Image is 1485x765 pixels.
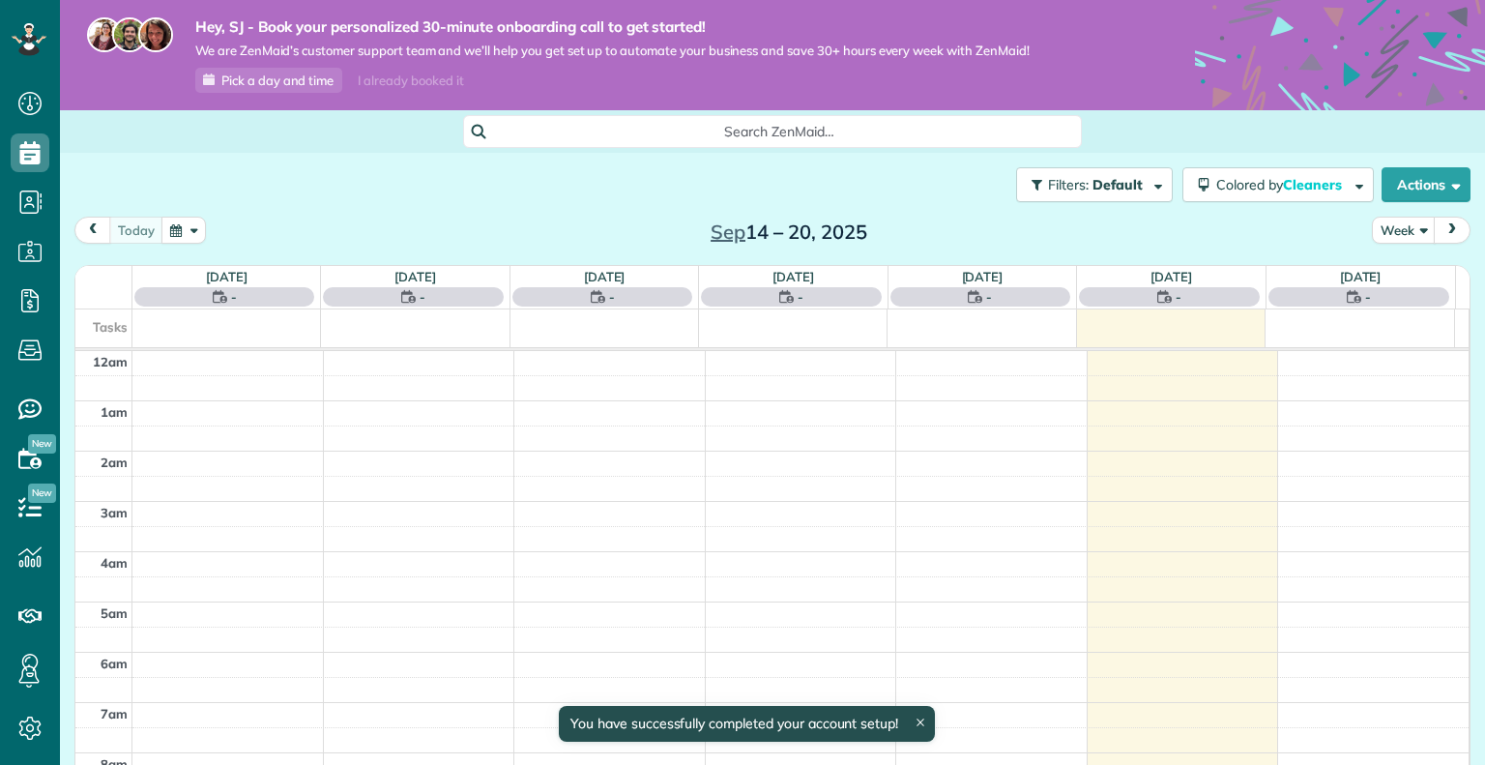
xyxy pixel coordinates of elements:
span: - [986,287,992,307]
a: Filters: Default [1006,167,1173,202]
span: - [231,287,237,307]
strong: Hey, SJ - Book your personalized 30-minute onboarding call to get started! [195,17,1030,37]
button: Week [1372,217,1436,243]
button: Filters: Default [1016,167,1173,202]
div: I already booked it [346,69,475,93]
a: [DATE] [394,269,436,284]
span: 2am [101,455,128,470]
img: jorge-587dff0eeaa6aab1f244e6dc62b8924c3b6ad411094392a53c71c6c4a576187d.jpg [112,17,147,52]
span: Pick a day and time [221,73,334,88]
a: [DATE] [772,269,814,284]
span: Filters: [1048,176,1089,193]
span: - [609,287,615,307]
button: today [109,217,163,243]
div: You have successfully completed your account setup! [559,706,935,742]
span: Cleaners [1283,176,1345,193]
span: Sep [711,220,745,244]
button: prev [74,217,111,243]
span: 7am [101,706,128,721]
a: [DATE] [1340,269,1382,284]
span: 6am [101,656,128,671]
span: Colored by [1216,176,1349,193]
a: [DATE] [206,269,247,284]
h2: 14 – 20, 2025 [668,221,910,243]
span: - [798,287,803,307]
span: New [28,484,56,503]
span: 1am [101,404,128,420]
button: next [1434,217,1470,243]
span: 4am [101,555,128,571]
a: [DATE] [584,269,626,284]
a: Pick a day and time [195,68,342,93]
span: - [420,287,425,307]
span: New [28,434,56,454]
button: Actions [1382,167,1470,202]
button: Colored byCleaners [1182,167,1374,202]
span: - [1176,287,1181,307]
span: 5am [101,605,128,621]
a: [DATE] [962,269,1004,284]
span: - [1365,287,1371,307]
span: Default [1092,176,1144,193]
span: We are ZenMaid’s customer support team and we’ll help you get set up to automate your business an... [195,43,1030,59]
span: Tasks [93,319,128,335]
a: [DATE] [1150,269,1192,284]
span: 12am [93,354,128,369]
img: michelle-19f622bdf1676172e81f8f8fba1fb50e276960ebfe0243fe18214015130c80e4.jpg [138,17,173,52]
span: 3am [101,505,128,520]
img: maria-72a9807cf96188c08ef61303f053569d2e2a8a1cde33d635c8a3ac13582a053d.jpg [87,17,122,52]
